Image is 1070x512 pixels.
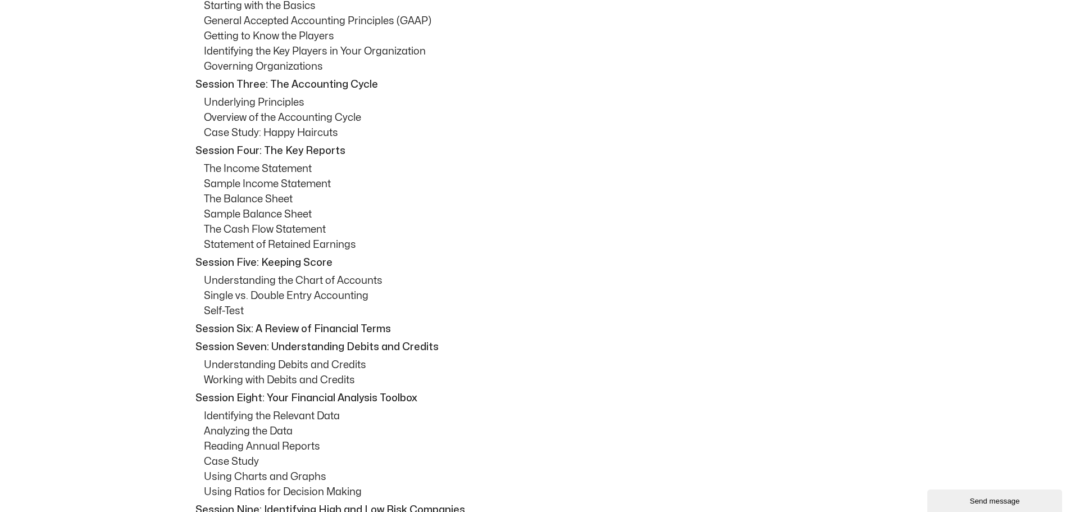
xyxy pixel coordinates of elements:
iframe: chat widget [927,487,1064,512]
p: Session Three: The Accounting Cycle [195,77,881,92]
p: Using Ratios for Decision Making [204,484,884,500]
p: Session Eight: Your Financial Analysis Toolbox [195,391,881,406]
p: Session Six: A Review of Financial Terms [195,321,881,337]
p: Overview of the Accounting Cycle [204,110,884,125]
p: Session Four: The Key Reports [195,143,881,158]
p: Working with Debits and Credits [204,373,884,388]
p: Identifying the Key Players in Your Organization [204,44,884,59]
p: Underlying Principles [204,95,884,110]
p: Getting to Know the Players [204,29,884,44]
p: Session Five: Keeping Score [195,255,881,270]
p: Case Study [204,454,884,469]
p: Using Charts and Graphs [204,469,884,484]
p: Analyzing the Data [204,424,884,439]
p: The Balance Sheet [204,192,884,207]
p: Sample Balance Sheet [204,207,884,222]
p: Reading Annual Reports [204,439,884,454]
p: The Income Statement [204,161,884,176]
p: Session Seven: Understanding Debits and Credits [195,339,881,355]
p: Single vs. Double Entry Accounting [204,288,884,303]
p: Statement of Retained Earnings [204,237,884,252]
p: Understanding Debits and Credits [204,357,884,373]
p: Sample Income Statement [204,176,884,192]
p: Self-Test [204,303,884,319]
p: General Accepted Accounting Principles (GAAP) [204,13,884,29]
p: Case Study: Happy Haircuts [204,125,884,141]
p: The Cash Flow Statement [204,222,884,237]
p: Governing Organizations [204,59,884,74]
p: Understanding the Chart of Accounts [204,273,884,288]
p: Identifying the Relevant Data [204,409,884,424]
